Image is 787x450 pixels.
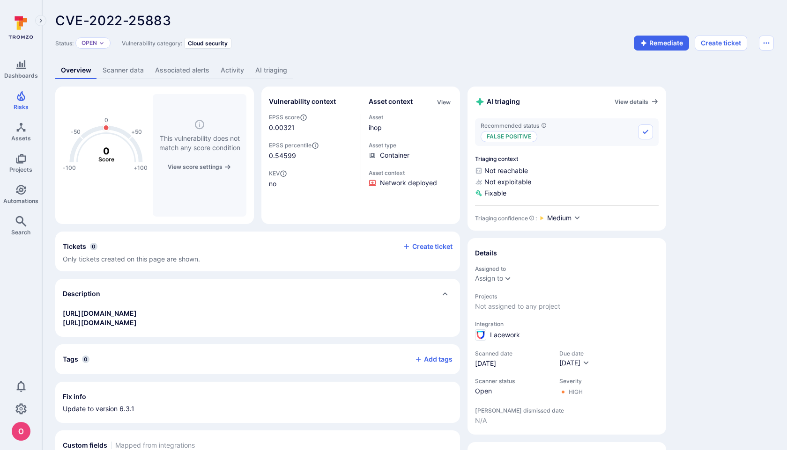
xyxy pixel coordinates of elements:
[269,123,295,132] span: 0.00321
[82,356,89,363] span: 0
[475,166,659,175] span: Not reachable
[475,177,659,187] span: Not exploitable
[11,135,31,142] span: Assets
[615,98,659,105] a: View details
[380,178,437,188] span: Click to view evidence
[55,13,171,29] span: CVE-2022-25883
[475,320,659,327] span: Integration
[149,62,215,79] a: Associated alerts
[435,99,453,106] button: View
[695,36,747,51] button: Create ticket
[475,416,659,425] span: N/A
[3,197,38,204] span: Automations
[14,103,29,110] span: Risks
[115,441,195,450] span: Mapped from integrations
[407,352,453,367] button: Add tags
[55,62,97,79] a: Overview
[104,116,108,123] text: 0
[547,213,581,223] button: Medium
[475,248,497,258] h2: Details
[55,232,460,271] section: tickets card
[475,350,550,357] span: Scanned date
[63,242,86,251] h2: Tickets
[475,275,503,282] button: Assign to
[250,62,293,79] a: AI triaging
[35,15,46,26] button: Expand navigation menu
[475,377,550,385] span: Scanner status
[475,386,550,396] span: Open
[37,17,44,25] i: Expand navigation menu
[403,242,453,251] button: Create ticket
[559,350,590,368] div: Due date field
[12,422,30,441] img: ACg8ocJcCe-YbLxGm5tc0PuNRxmgP8aEm0RBXn6duO8aeMVK9zjHhw=s96-c
[475,407,659,414] span: [PERSON_NAME] dismissed date
[12,422,30,441] div: oleg malkov
[99,40,104,46] button: Expand dropdown
[569,388,583,396] div: High
[269,142,353,149] span: EPSS percentile
[184,38,231,49] div: Cloud security
[369,97,413,106] h2: Asset context
[98,156,114,163] text: Score
[63,164,76,171] text: -100
[475,359,550,368] span: [DATE]
[55,344,460,374] div: Collapse tags
[134,164,148,171] text: +100
[63,404,453,414] p: Update to version 6.3.1
[63,319,137,327] a: [URL][DOMAIN_NAME]
[541,123,547,128] svg: AI triaging agent's recommendation for vulnerability status
[369,114,453,121] span: Asset
[168,161,232,171] a: View score settings
[559,359,580,367] span: [DATE]
[559,377,583,385] span: Severity
[369,142,453,149] span: Asset type
[380,151,409,160] span: Container
[475,155,659,162] span: Triaging context
[122,40,182,47] span: Vulnerability category:
[63,355,78,364] h2: Tags
[63,441,107,450] h2: Custom fields
[759,36,774,51] button: Options menu
[55,279,460,309] div: Collapse description
[529,215,535,221] svg: AI Triaging Agent self-evaluates the confidence behind recommended status based on the depth and ...
[475,293,659,300] span: Projects
[55,62,774,79] div: Vulnerability tabs
[55,232,460,271] div: Collapse
[504,275,512,282] button: Expand dropdown
[103,145,110,157] tspan: 0
[269,97,336,106] h2: Vulnerability context
[559,359,590,368] button: [DATE]
[55,382,460,423] section: fix info card
[63,289,100,298] h2: Description
[71,128,81,135] text: -50
[63,309,137,317] a: [URL][DOMAIN_NAME]
[63,255,200,263] span: Only tickets created on this page are shown.
[9,166,32,173] span: Projects
[638,124,653,139] button: Accept recommended status
[82,39,97,47] p: Open
[369,169,453,176] span: Asset context
[90,243,97,250] span: 0
[634,36,689,51] button: Remediate
[547,213,572,223] span: Medium
[269,114,353,121] span: EPSS score
[131,128,142,135] text: +50
[158,134,241,152] span: This vulnerability does not match any score condition
[4,72,38,79] span: Dashboards
[269,179,353,189] span: no
[475,302,659,311] span: Not assigned to any project
[481,131,537,142] p: False positive
[475,265,659,272] span: Assigned to
[475,189,659,198] span: Fixable
[475,97,520,107] h2: AI triaging
[481,122,547,129] span: Recommended status
[490,330,520,340] span: Lacework
[269,170,353,177] span: KEV
[55,40,74,47] span: Status:
[97,62,149,79] a: Scanner data
[88,145,125,163] g: The vulnerability score is based on the parameters defined in the settings
[269,151,353,160] span: 0.54599
[475,215,537,222] div: Triaging confidence :
[215,62,250,79] a: Activity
